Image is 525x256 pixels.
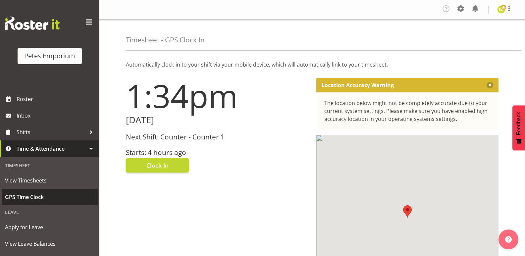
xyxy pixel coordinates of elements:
[126,149,308,156] h3: Starts: 4 hours ago
[512,105,525,150] button: Feedback - Show survey
[2,235,98,252] a: View Leave Balances
[487,82,493,88] button: Close message
[17,144,86,154] span: Time & Attendance
[324,99,491,123] div: The location below might not be completely accurate due to your current system settings. Please m...
[2,172,98,189] a: View Timesheets
[126,158,189,173] button: Clock In
[2,219,98,235] a: Apply for Leave
[126,36,205,44] h4: Timesheet - GPS Clock In
[516,112,522,135] span: Feedback
[17,94,96,104] span: Roster
[17,127,86,137] span: Shifts
[5,176,94,185] span: View Timesheets
[17,111,96,121] span: Inbox
[126,133,308,141] h3: Next Shift: Counter - Counter 1
[2,189,98,205] a: GPS Time Clock
[126,78,308,114] h1: 1:34pm
[497,6,505,14] img: emma-croft7499.jpg
[505,236,512,243] img: help-xxl-2.png
[322,82,394,88] p: Location Accuracy Warning
[5,192,94,202] span: GPS Time Clock
[5,17,60,30] img: Rosterit website logo
[2,159,98,172] div: Timesheet
[24,51,75,61] div: Petes Emporium
[126,115,308,125] h2: [DATE]
[126,61,499,69] p: Automatically clock-in to your shift via your mobile device, which will automatically link to you...
[2,205,98,219] div: Leave
[146,161,169,170] span: Clock In
[5,222,94,232] span: Apply for Leave
[5,239,94,249] span: View Leave Balances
